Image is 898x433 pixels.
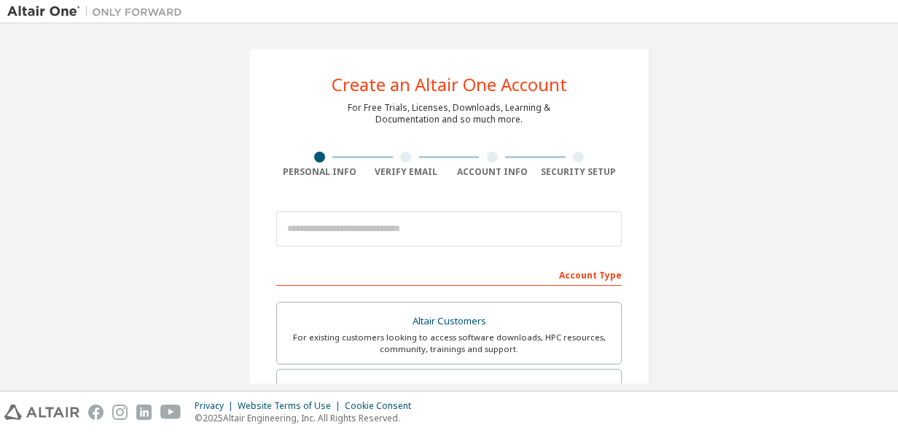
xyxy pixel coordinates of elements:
div: Security Setup [536,166,622,178]
div: Website Terms of Use [238,400,345,412]
div: For Free Trials, Licenses, Downloads, Learning & Documentation and so much more. [348,102,550,125]
img: youtube.svg [160,405,181,420]
img: altair_logo.svg [4,405,79,420]
div: Create an Altair One Account [332,76,567,93]
div: Account Info [449,166,536,178]
div: Altair Customers [286,311,612,332]
div: Personal Info [276,166,363,178]
div: Privacy [195,400,238,412]
img: Altair One [7,4,190,19]
img: linkedin.svg [136,405,152,420]
div: Cookie Consent [345,400,420,412]
div: Verify Email [363,166,450,178]
div: For existing customers looking to access software downloads, HPC resources, community, trainings ... [286,332,612,355]
div: Account Type [276,262,622,286]
img: facebook.svg [88,405,104,420]
img: instagram.svg [112,405,128,420]
p: © 2025 Altair Engineering, Inc. All Rights Reserved. [195,412,420,424]
div: Students [286,378,612,399]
